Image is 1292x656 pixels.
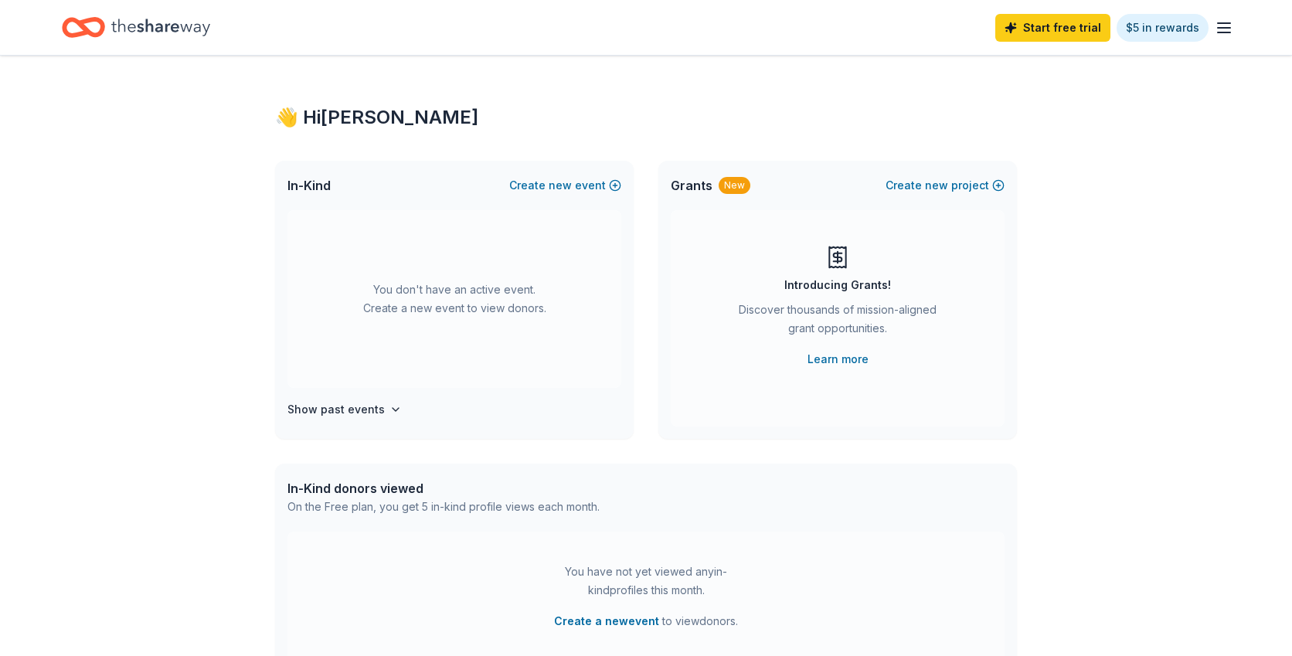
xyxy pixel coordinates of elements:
[275,105,1017,130] div: 👋 Hi [PERSON_NAME]
[287,400,385,419] h4: Show past events
[287,210,621,388] div: You don't have an active event. Create a new event to view donors.
[886,176,1005,195] button: Createnewproject
[733,301,943,344] div: Discover thousands of mission-aligned grant opportunities.
[509,176,621,195] button: Createnewevent
[287,498,600,516] div: On the Free plan, you get 5 in-kind profile views each month.
[1117,14,1209,42] a: $5 in rewards
[287,176,331,195] span: In-Kind
[62,9,210,46] a: Home
[287,400,402,419] button: Show past events
[549,563,743,600] div: You have not yet viewed any in-kind profiles this month.
[287,479,600,498] div: In-Kind donors viewed
[807,350,869,369] a: Learn more
[995,14,1110,42] a: Start free trial
[549,176,572,195] span: new
[554,612,659,631] button: Create a newevent
[671,176,712,195] span: Grants
[925,176,948,195] span: new
[719,177,750,194] div: New
[784,276,891,294] div: Introducing Grants!
[554,612,738,631] span: to view donors .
